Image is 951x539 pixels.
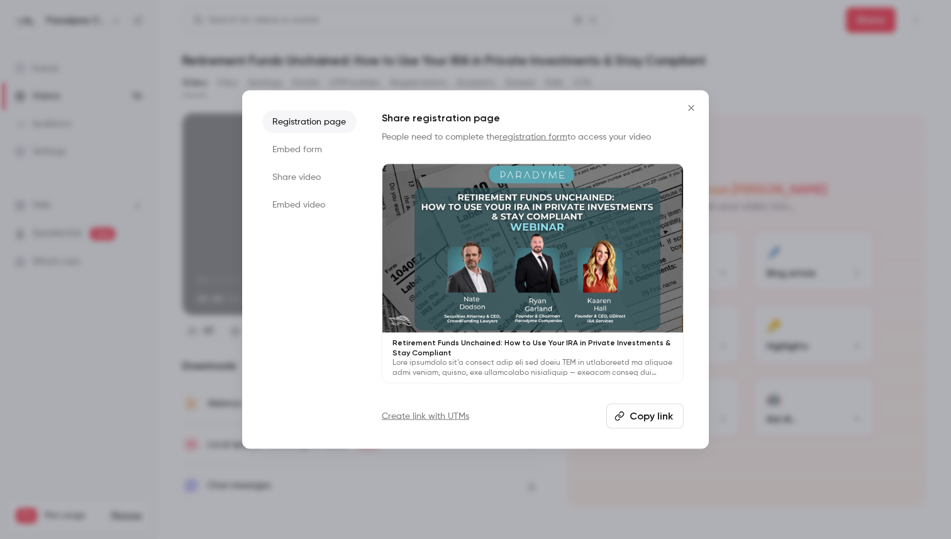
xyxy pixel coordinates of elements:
[382,110,684,125] h1: Share registration page
[606,404,684,429] button: Copy link
[392,338,673,358] p: Retirement Funds Unchained: How to Use Your IRA in Private Investments & Stay Compliant
[382,130,684,143] p: People need to complete the to access your video
[262,193,357,216] li: Embed video
[679,95,704,120] button: Close
[382,410,469,423] a: Create link with UTMs
[392,358,673,378] p: Lore ipsumdolo sit’a consect adip eli sed doeiu TEM in utlaboreetd ma aliquae admi veniam, quisno...
[262,165,357,188] li: Share video
[262,138,357,160] li: Embed form
[499,132,567,141] a: registration form
[382,163,684,384] a: Retirement Funds Unchained: How to Use Your IRA in Private Investments & Stay CompliantLore ipsum...
[262,110,357,133] li: Registration page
